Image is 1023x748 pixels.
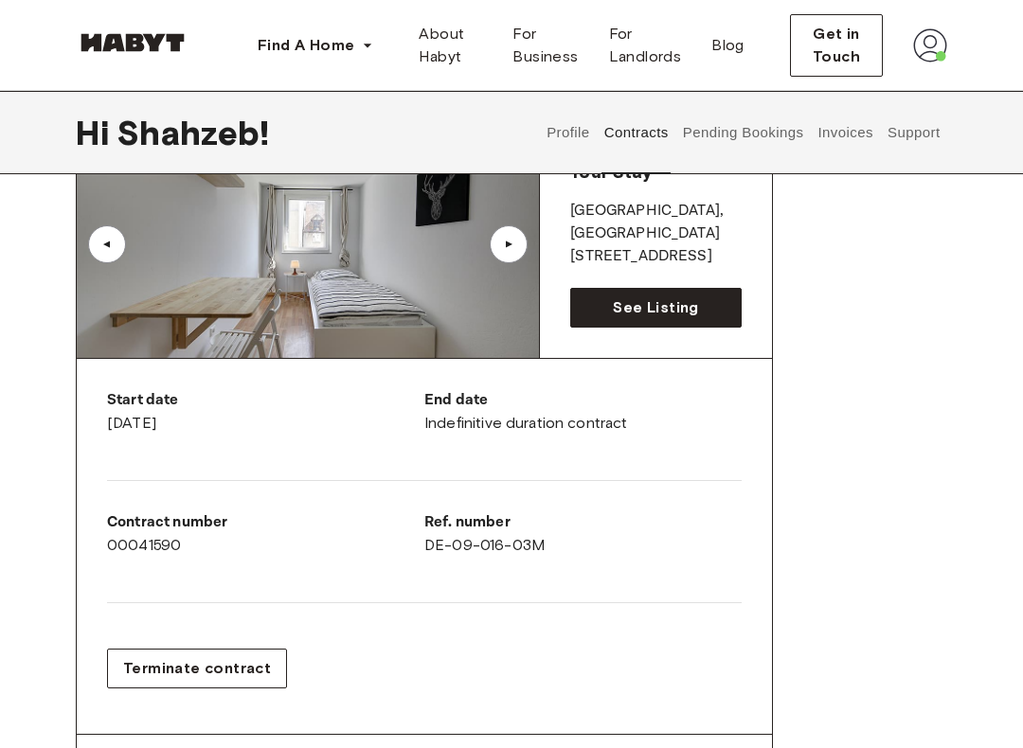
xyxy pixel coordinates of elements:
[242,27,388,64] button: Find A Home
[424,511,742,534] p: Ref. number
[570,200,742,245] p: [GEOGRAPHIC_DATA] , [GEOGRAPHIC_DATA]
[258,34,354,57] span: Find A Home
[711,34,745,57] span: Blog
[424,389,742,435] div: Indefinitive duration contract
[424,511,742,557] div: DE-09-016-03M
[570,245,742,268] p: [STREET_ADDRESS]
[570,288,742,328] a: See Listing
[404,15,497,76] a: About Habyt
[77,131,539,358] img: Image of the room
[696,15,760,76] a: Blog
[98,239,117,250] div: ▲
[594,15,697,76] a: For Landlords
[790,14,883,77] button: Get in Touch
[885,91,942,174] button: Support
[609,23,682,68] span: For Landlords
[499,239,518,250] div: ▲
[816,91,875,174] button: Invoices
[117,113,269,152] span: Shahzeb !
[613,296,698,319] span: See Listing
[107,511,424,557] div: 00041590
[512,23,578,68] span: For Business
[76,33,189,52] img: Habyt
[424,389,742,412] p: End date
[107,511,424,534] p: Contract number
[107,389,424,435] div: [DATE]
[123,657,271,680] span: Terminate contract
[497,15,593,76] a: For Business
[913,28,947,62] img: avatar
[107,649,287,688] button: Terminate contract
[419,23,482,68] span: About Habyt
[601,91,671,174] button: Contracts
[107,389,424,412] p: Start date
[806,23,867,68] span: Get in Touch
[540,91,947,174] div: user profile tabs
[545,91,593,174] button: Profile
[680,91,806,174] button: Pending Bookings
[76,113,117,152] span: Hi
